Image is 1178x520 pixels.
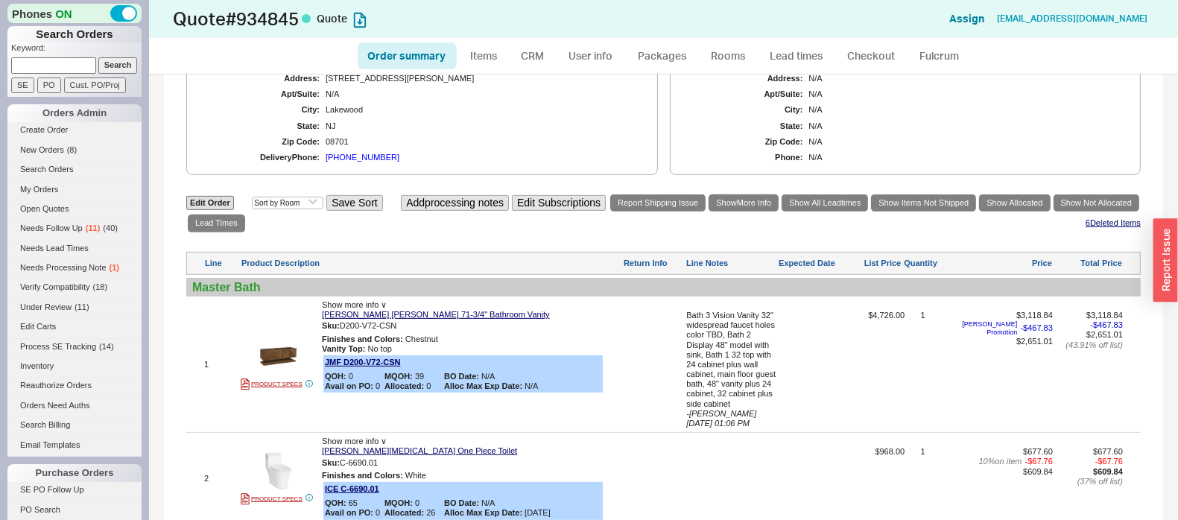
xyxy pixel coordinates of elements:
span: $3,118.84 [1086,311,1123,320]
div: 2 [204,474,238,483]
div: Delivery Phone: [208,153,320,162]
div: ( 37 % off list) [1056,477,1123,486]
a: Needs Follow Up(11)(40) [7,221,142,236]
input: Search [98,57,138,73]
span: ( 40 ) [103,223,118,232]
div: ( 43.91 % off list) [1056,340,1123,350]
a: Edit Order [186,196,234,210]
span: ON [55,6,72,22]
span: N/A [444,498,533,508]
b: MQOH: [384,372,413,381]
button: Edit Subscriptions [512,195,606,211]
b: Avail on PO: [325,508,373,517]
img: C-6690.01-10.2020-262_gacqba [260,453,297,489]
button: Assign [949,11,984,26]
span: Needs Follow Up [20,223,83,232]
div: N/A [809,74,1120,83]
a: Orders Need Auths [7,398,142,413]
a: Reauthorize Orders [7,378,142,393]
button: Save Sort [326,195,382,211]
div: Lakewood [326,105,636,115]
span: - [PERSON_NAME] [DATE] 01:06 PM [686,409,756,428]
span: $677.60 [1023,447,1053,456]
a: CRM [511,42,555,69]
div: [PHONE_NUMBER] [326,153,399,162]
div: Master Bath [192,280,1135,294]
a: Order summary [358,42,457,69]
span: $609.84 [1023,467,1053,476]
b: Alloc Max Exp Date: [444,381,522,390]
input: Cust. PO/Proj [64,77,126,93]
a: PRODUCT SPECS [241,493,303,505]
span: N/A [444,381,539,391]
a: Fulcrum [909,42,970,69]
div: Total Price [1055,259,1122,268]
a: Packages [627,42,697,69]
div: Line Notes [686,259,776,268]
div: Price [940,259,1052,268]
span: C-6690.01 [340,458,378,467]
a: Open Quotes [7,201,142,217]
a: Report Shipping Issue [610,194,706,212]
div: 08701 [326,137,636,147]
b: QOH: [325,372,346,381]
a: ICE C-6690.01 [325,484,379,493]
span: Vanity Top : [322,344,365,353]
button: Addprocessing notes [401,195,509,211]
span: - $67.76 [1095,457,1123,466]
span: 0 [325,508,384,518]
span: $2,651.01 [1016,337,1053,346]
a: [EMAIL_ADDRESS][DOMAIN_NAME] [997,13,1147,24]
div: Bath 3 Vision Vanity 32" widespread faucet holes color TBD, Bath 2 Display 48" model with sink, B... [686,311,777,409]
a: Needs Processing Note(1) [7,260,142,276]
a: Show Allocated [979,194,1050,212]
div: No top [322,344,620,354]
a: Show Not Allocated [1054,194,1139,212]
b: Allocated: [384,381,424,390]
span: ( 1 ) [110,263,119,272]
a: My Orders [7,182,142,197]
a: PRODUCT SPECS [241,378,303,390]
span: 0 [384,381,444,391]
div: Address: [691,74,803,83]
div: N/A [326,89,636,99]
span: $3,118.84 [1016,311,1053,320]
span: $2,651.01 [1086,330,1123,339]
a: Email Templates [7,437,142,453]
span: ( 18 ) [93,282,108,291]
div: State: [691,121,803,131]
div: State: [208,121,320,131]
h1: Quote # 934845 [173,8,593,29]
a: Checkout [837,42,906,69]
img: bntayn1oj5uf7datcwsc_it4yut [260,338,297,375]
a: New Orders(8) [7,142,142,158]
div: N/A [809,121,1120,131]
span: $677.60 [1093,447,1123,456]
a: Lead Times [188,215,245,232]
span: Under Review [20,302,72,311]
div: N/A [809,105,1120,115]
span: 0 [384,498,444,508]
span: ( 8 ) [67,145,77,154]
span: Process SE Tracking [20,342,96,351]
div: NJ [326,121,636,131]
span: $4,726.00 [859,311,905,428]
span: ( 11 ) [86,223,101,232]
div: Product Description [241,259,621,268]
a: PO Search [7,502,142,518]
span: 65 [325,498,384,508]
span: 26 [384,508,444,518]
a: [PERSON_NAME] [PERSON_NAME] 71-3/4" Bathroom Vanity [322,310,550,320]
a: Rooms [700,42,756,69]
b: BO Date: [444,372,479,381]
span: Sku: [322,322,340,331]
a: 6Deleted Items [1086,218,1141,228]
span: - $67.76 [1025,457,1053,466]
a: Search Orders [7,162,142,177]
span: ( 11 ) [75,302,89,311]
a: Verify Compatibility(18) [7,279,142,295]
b: BO Date: [444,498,479,507]
div: Apt/Suite: [208,89,320,99]
a: Show Items Not Shipped [871,194,976,212]
a: SE PO Follow Up [7,482,142,498]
